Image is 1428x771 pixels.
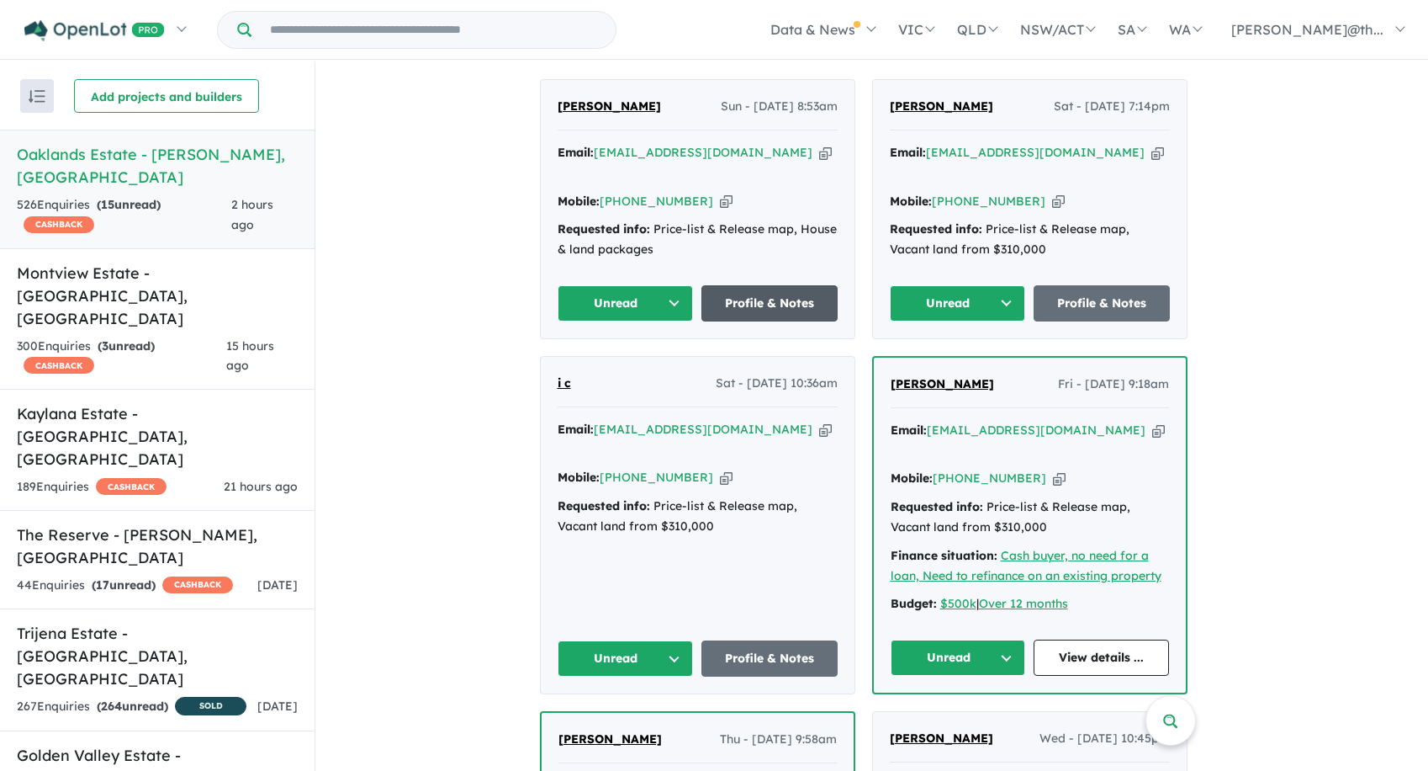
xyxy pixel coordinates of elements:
[257,577,298,593] span: [DATE]
[819,421,832,439] button: Copy
[891,594,1169,614] div: |
[558,220,838,260] div: Price-list & Release map, House & land packages
[74,79,259,113] button: Add projects and builders
[224,479,298,494] span: 21 hours ago
[720,193,733,210] button: Copy
[558,98,661,114] span: [PERSON_NAME]
[891,596,937,611] strong: Budget:
[96,577,109,593] span: 17
[979,596,1068,611] a: Over 12 months
[558,730,662,750] a: [PERSON_NAME]
[24,357,94,374] span: CASHBACK
[890,145,926,160] strong: Email:
[891,375,994,395] a: [PERSON_NAME]
[24,20,165,41] img: Openlot PRO Logo White
[940,596,976,611] a: $500k
[101,699,122,714] span: 264
[891,423,927,438] strong: Email:
[1058,375,1169,395] span: Fri - [DATE] 9:18am
[17,337,226,377] div: 300 Enquir ies
[1152,422,1165,439] button: Copy
[890,220,1170,260] div: Price-list & Release map, Vacant land from $310,000
[594,145,812,160] a: [EMAIL_ADDRESS][DOMAIN_NAME]
[890,194,932,209] strong: Mobile:
[890,731,993,746] span: [PERSON_NAME]
[257,699,298,714] span: [DATE]
[17,195,231,236] div: 526 Enquir ies
[92,577,156,593] strong: ( unread)
[1054,97,1170,117] span: Sat - [DATE] 7:14pm
[701,641,838,677] a: Profile & Notes
[558,374,571,394] a: i c
[1039,729,1170,749] span: Wed - [DATE] 10:45pm
[17,262,298,330] h5: Montview Estate - [GEOGRAPHIC_DATA] , [GEOGRAPHIC_DATA]
[890,98,993,114] span: [PERSON_NAME]
[721,97,838,117] span: Sun - [DATE] 8:53am
[720,730,837,750] span: Thu - [DATE] 9:58am
[558,470,600,485] strong: Mobile:
[1034,640,1169,676] a: View details ...
[17,524,298,569] h5: The Reserve - [PERSON_NAME] , [GEOGRAPHIC_DATA]
[558,194,600,209] strong: Mobile:
[890,221,982,237] strong: Requested info:
[96,478,167,495] span: CASHBACK
[102,338,108,354] span: 3
[175,697,246,715] span: SOLD
[98,338,155,354] strong: ( unread)
[890,97,993,117] a: [PERSON_NAME]
[29,90,45,103] img: sort.svg
[926,145,1145,160] a: [EMAIL_ADDRESS][DOMAIN_NAME]
[558,221,650,237] strong: Requested info:
[558,497,838,537] div: Price-list & Release map, Vacant land from $310,000
[720,469,733,487] button: Copy
[890,729,993,749] a: [PERSON_NAME]
[819,144,832,162] button: Copy
[558,731,662,747] span: [PERSON_NAME]
[17,622,298,690] h5: Trijena Estate - [GEOGRAPHIC_DATA] , [GEOGRAPHIC_DATA]
[17,402,298,471] h5: Kaylana Estate - [GEOGRAPHIC_DATA] , [GEOGRAPHIC_DATA]
[231,197,273,232] span: 2 hours ago
[17,576,233,596] div: 44 Enquir ies
[1231,21,1383,38] span: [PERSON_NAME]@th...
[97,699,168,714] strong: ( unread)
[600,194,713,209] a: [PHONE_NUMBER]
[558,641,694,677] button: Unread
[558,498,650,513] strong: Requested info:
[558,97,661,117] a: [PERSON_NAME]
[891,376,994,391] span: [PERSON_NAME]
[891,640,1026,676] button: Unread
[1053,470,1066,487] button: Copy
[600,470,713,485] a: [PHONE_NUMBER]
[1052,193,1065,210] button: Copy
[927,423,1145,438] a: [EMAIL_ADDRESS][DOMAIN_NAME]
[890,285,1026,322] button: Unread
[701,285,838,322] a: Profile & Notes
[594,422,812,437] a: [EMAIL_ADDRESS][DOMAIN_NAME]
[558,375,571,391] span: i c
[891,499,983,514] strong: Requested info:
[558,285,694,322] button: Unread
[558,422,594,437] strong: Email:
[891,548,1161,583] a: Cash buyer, no need for a loan, Need to refinance on an existing property
[933,471,1046,486] a: [PHONE_NUMBER]
[101,197,114,212] span: 15
[24,216,94,233] span: CASHBACK
[932,194,1045,209] a: [PHONE_NUMBER]
[1034,285,1170,322] a: Profile & Notes
[17,477,167,497] div: 189 Enquir ies
[891,471,933,486] strong: Mobile:
[716,374,838,394] span: Sat - [DATE] 10:36am
[17,697,246,718] div: 267 Enquir ies
[891,548,997,563] strong: Finance situation:
[891,497,1169,538] div: Price-list & Release map, Vacant land from $310,000
[255,12,612,48] input: Try estate name, suburb, builder or developer
[97,197,161,212] strong: ( unread)
[17,143,298,189] h5: Oaklands Estate - [PERSON_NAME] , [GEOGRAPHIC_DATA]
[226,338,274,374] span: 15 hours ago
[1151,144,1164,162] button: Copy
[558,145,594,160] strong: Email:
[162,577,233,593] span: CASHBACK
